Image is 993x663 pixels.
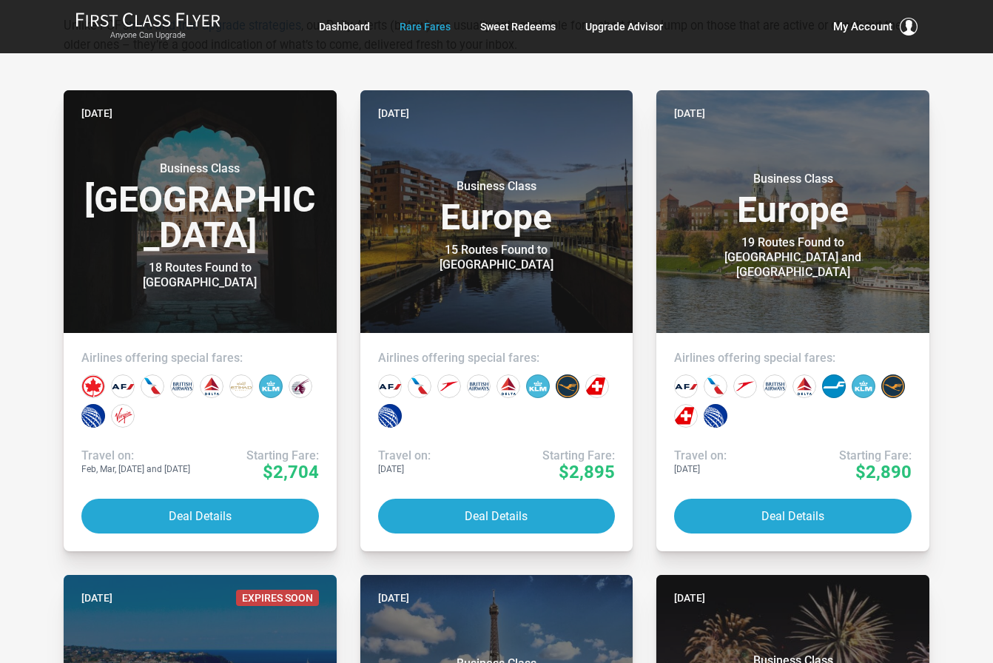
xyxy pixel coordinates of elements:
div: 18 Routes Found to [GEOGRAPHIC_DATA] [107,260,292,290]
h3: Europe [674,172,912,228]
div: American Airlines [141,374,164,398]
a: [DATE]Business ClassEurope19 Routes Found to [GEOGRAPHIC_DATA] and [GEOGRAPHIC_DATA]Airlines offe... [656,90,929,551]
div: Delta Airlines [792,374,816,398]
div: Air France [674,374,698,398]
div: Virgin Atlantic [111,404,135,428]
div: Swiss [674,404,698,428]
div: KLM [852,374,875,398]
img: First Class Flyer [75,12,221,27]
div: Etihad [229,374,253,398]
div: Delta Airlines [497,374,520,398]
h3: [GEOGRAPHIC_DATA] [81,161,319,253]
h4: Airlines offering special fares: [674,351,912,366]
div: Lufthansa [881,374,905,398]
span: Expires Soon [236,590,319,606]
a: First Class FlyerAnyone Can Upgrade [75,12,221,41]
div: United [704,404,727,428]
div: British Airways [763,374,787,398]
div: Air France [111,374,135,398]
a: Sweet Redeems [480,13,556,40]
small: Business Class [701,172,886,186]
div: Austrian Airlines‎ [733,374,757,398]
small: Business Class [404,179,589,194]
small: Anyone Can Upgrade [75,30,221,41]
div: 15 Routes Found to [GEOGRAPHIC_DATA] [404,243,589,272]
button: Deal Details [674,499,912,534]
div: 19 Routes Found to [GEOGRAPHIC_DATA] and [GEOGRAPHIC_DATA] [701,235,886,280]
h4: Airlines offering special fares: [81,351,319,366]
div: Finnair [822,374,846,398]
div: British Airways [170,374,194,398]
small: Business Class [107,161,292,176]
div: United [81,404,105,428]
div: KLM [526,374,550,398]
div: Lufthansa [556,374,579,398]
a: [DATE]Business ClassEurope15 Routes Found to [GEOGRAPHIC_DATA]Airlines offering special fares:Tra... [360,90,633,551]
time: [DATE] [674,590,705,606]
div: Air Canada [81,374,105,398]
a: [DATE]Business Class[GEOGRAPHIC_DATA]18 Routes Found to [GEOGRAPHIC_DATA]Airlines offering specia... [64,90,337,551]
div: British Airways [467,374,491,398]
a: Dashboard [319,13,370,40]
time: [DATE] [81,105,112,121]
a: Upgrade Advisor [585,13,663,40]
button: Deal Details [81,499,319,534]
div: KLM [259,374,283,398]
h4: Airlines offering special fares: [378,351,616,366]
time: [DATE] [378,590,409,606]
a: Rare Fares [400,13,451,40]
div: Delta Airlines [200,374,223,398]
div: American Airlines [408,374,431,398]
div: Swiss [585,374,609,398]
time: [DATE] [81,590,112,606]
h3: Europe [378,179,616,235]
div: United [378,404,402,428]
time: [DATE] [378,105,409,121]
time: [DATE] [674,105,705,121]
button: Deal Details [378,499,616,534]
div: Austrian Airlines‎ [437,374,461,398]
button: My Account [833,18,918,36]
div: American Airlines [704,374,727,398]
div: Qatar [289,374,312,398]
span: My Account [833,18,892,36]
div: Air France [378,374,402,398]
